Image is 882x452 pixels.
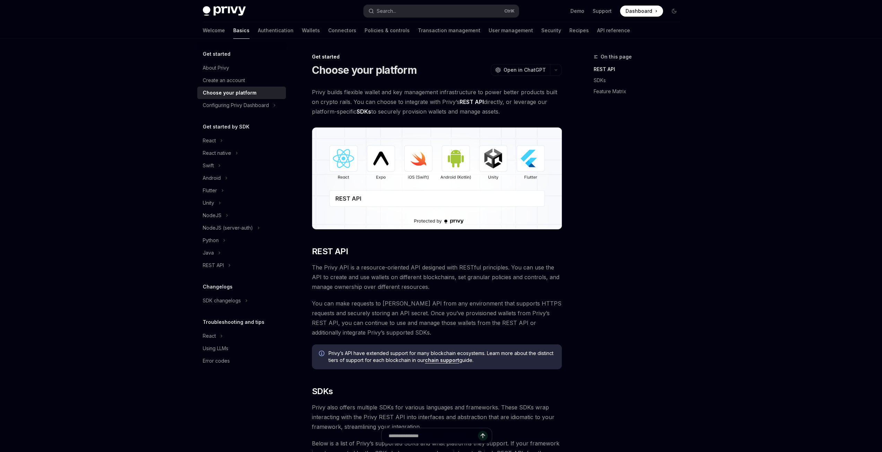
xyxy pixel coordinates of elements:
div: Android [203,174,221,182]
span: The Privy API is a resource-oriented API designed with RESTful principles. You can use the API to... [312,263,562,292]
svg: Info [319,351,326,357]
a: Transaction management [418,22,480,39]
a: Policies & controls [365,22,410,39]
a: Using LLMs [197,342,286,355]
div: Flutter [203,186,217,195]
div: Configuring Privy Dashboard [203,101,269,109]
img: images/Platform2.png [312,127,562,229]
a: Recipes [569,22,589,39]
div: Choose your platform [203,89,256,97]
a: Security [541,22,561,39]
a: User management [489,22,533,39]
a: Connectors [328,22,356,39]
a: Authentication [258,22,294,39]
div: Java [203,249,214,257]
button: Send message [478,431,488,441]
span: Dashboard [626,8,652,15]
a: Create an account [197,74,286,87]
a: Demo [570,8,584,15]
span: SDKs [312,386,333,397]
span: On this page [601,53,632,61]
div: SDK changelogs [203,296,241,305]
div: Python [203,236,219,245]
div: Error codes [203,357,230,365]
button: Search...CtrlK [364,5,519,17]
a: Dashboard [620,6,663,17]
a: Support [593,8,612,15]
a: chain support [425,357,459,363]
a: About Privy [197,62,286,74]
span: Privy also offers multiple SDKs for various languages and frameworks. These SDKs wrap interacting... [312,402,562,432]
h5: Get started by SDK [203,123,250,131]
h1: Choose your platform [312,64,417,76]
span: Ctrl K [504,8,515,14]
div: Using LLMs [203,344,228,353]
span: You can make requests to [PERSON_NAME] API from any environment that supports HTTPS requests and ... [312,299,562,337]
div: Swift [203,161,214,170]
span: Open in ChatGPT [504,67,546,73]
div: React native [203,149,231,157]
div: REST API [203,261,224,269]
h5: Changelogs [203,283,233,291]
div: React [203,332,216,340]
a: Feature Matrix [594,86,685,97]
button: Open in ChatGPT [491,64,550,76]
span: Privy’s API have extended support for many blockchain ecosystems. Learn more about the distinct t... [329,350,555,364]
a: Basics [233,22,250,39]
img: dark logo [203,6,246,16]
span: Privy builds flexible wallet and key management infrastructure to power better products built on ... [312,87,562,116]
div: NodeJS [203,211,221,220]
span: REST API [312,246,348,257]
a: Error codes [197,355,286,367]
strong: REST API [460,98,484,105]
h5: Troubleshooting and tips [203,318,264,326]
div: NodeJS (server-auth) [203,224,253,232]
div: Get started [312,53,562,60]
div: Search... [377,7,396,15]
div: Create an account [203,76,245,85]
div: Unity [203,199,214,207]
a: Welcome [203,22,225,39]
a: SDKs [594,75,685,86]
a: REST API [594,64,685,75]
button: Toggle dark mode [669,6,680,17]
a: Choose your platform [197,87,286,99]
div: About Privy [203,64,229,72]
div: React [203,136,216,145]
strong: SDKs [357,108,371,115]
a: API reference [597,22,630,39]
h5: Get started [203,50,230,58]
a: Wallets [302,22,320,39]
